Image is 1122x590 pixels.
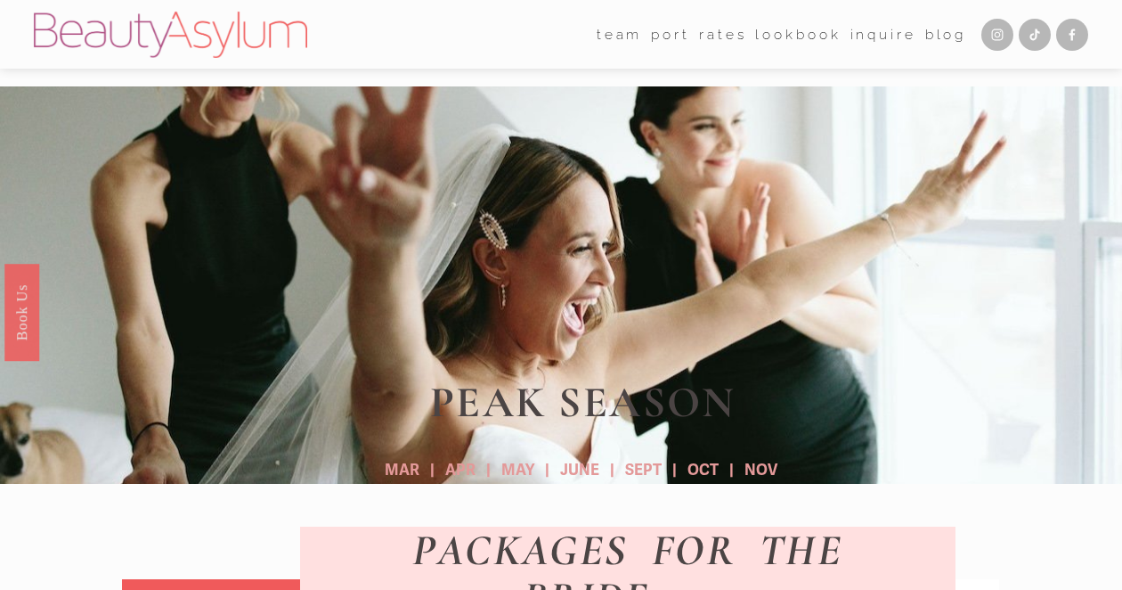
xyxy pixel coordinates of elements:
[4,264,39,361] a: Book Us
[925,20,967,48] a: Blog
[651,20,690,48] a: port
[755,20,841,48] a: Lookbook
[981,19,1013,51] a: Instagram
[1019,19,1051,51] a: TikTok
[850,20,916,48] a: Inquire
[597,20,643,48] a: folder dropdown
[597,22,643,47] span: team
[699,20,746,48] a: Rates
[34,12,307,58] img: Beauty Asylum | Bridal Hair &amp; Makeup Charlotte &amp; Atlanta
[430,376,736,429] strong: PEAK SEASON
[1056,19,1088,51] a: Facebook
[385,461,777,479] strong: MAR | APR | MAY | JUNE | SEPT | OCT | NOV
